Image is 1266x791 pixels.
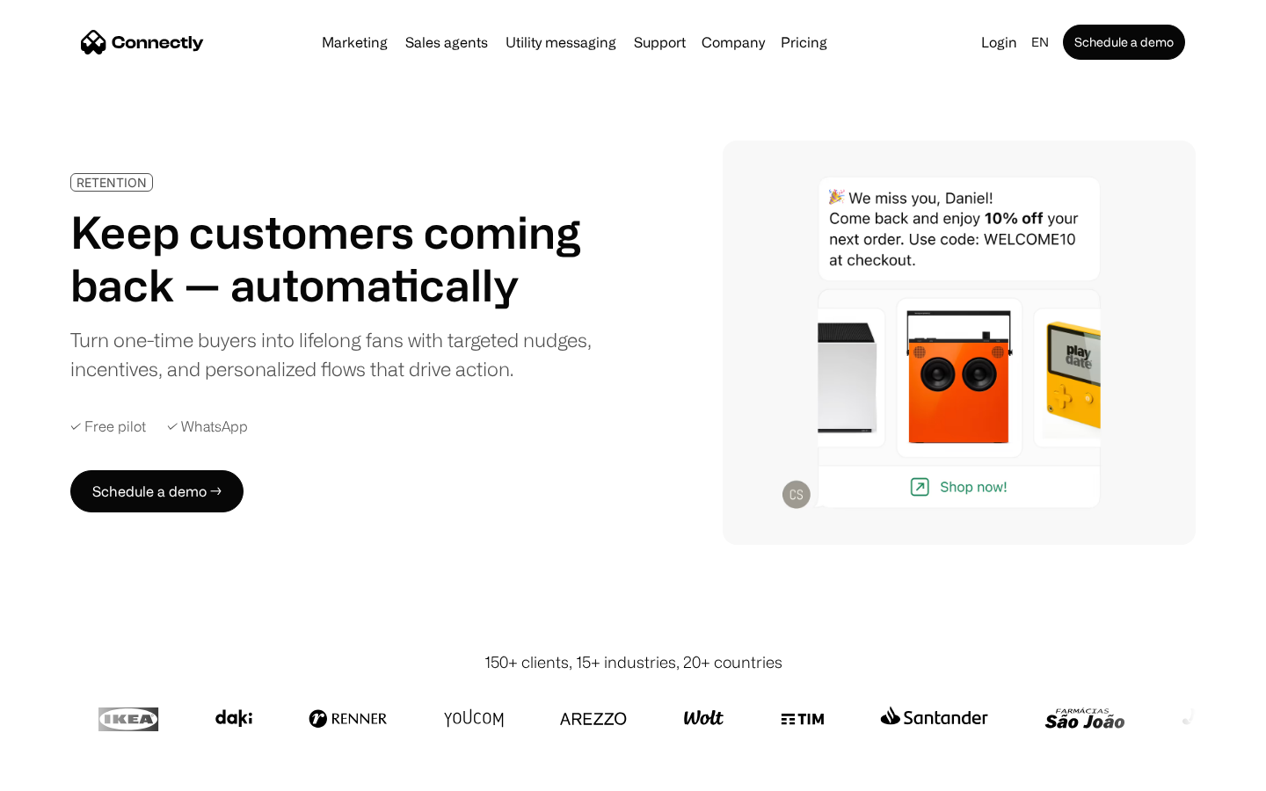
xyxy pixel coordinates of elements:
[70,325,605,383] div: Turn one-time buyers into lifelong fans with targeted nudges, incentives, and personalized flows ...
[1063,25,1185,60] a: Schedule a demo
[484,650,782,674] div: 150+ clients, 15+ industries, 20+ countries
[1031,30,1049,54] div: en
[70,418,146,435] div: ✓ Free pilot
[70,206,605,311] h1: Keep customers coming back — automatically
[498,35,623,49] a: Utility messaging
[76,176,147,189] div: RETENTION
[974,30,1024,54] a: Login
[70,470,244,512] a: Schedule a demo →
[702,30,765,54] div: Company
[18,758,105,785] aside: Language selected: English
[398,35,495,49] a: Sales agents
[774,35,834,49] a: Pricing
[167,418,248,435] div: ✓ WhatsApp
[35,760,105,785] ul: Language list
[627,35,693,49] a: Support
[315,35,395,49] a: Marketing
